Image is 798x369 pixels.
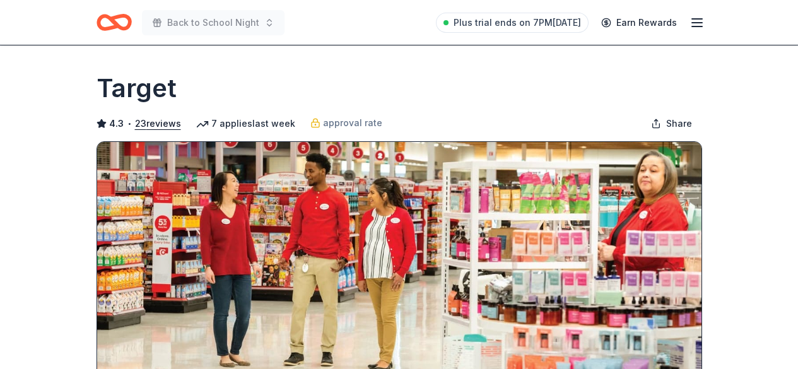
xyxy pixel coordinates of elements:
button: Share [641,111,702,136]
button: Back to School Night [142,10,285,35]
span: 4.3 [109,116,124,131]
div: 7 applies last week [196,116,295,131]
span: Back to School Night [167,15,259,30]
button: 23reviews [135,116,181,131]
h1: Target [97,71,177,106]
span: Plus trial ends on 7PM[DATE] [454,15,581,30]
a: Earn Rewards [594,11,684,34]
span: approval rate [323,115,382,131]
span: • [127,119,131,129]
a: approval rate [310,115,382,131]
a: Plus trial ends on 7PM[DATE] [436,13,589,33]
a: Home [97,8,132,37]
span: Share [666,116,692,131]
